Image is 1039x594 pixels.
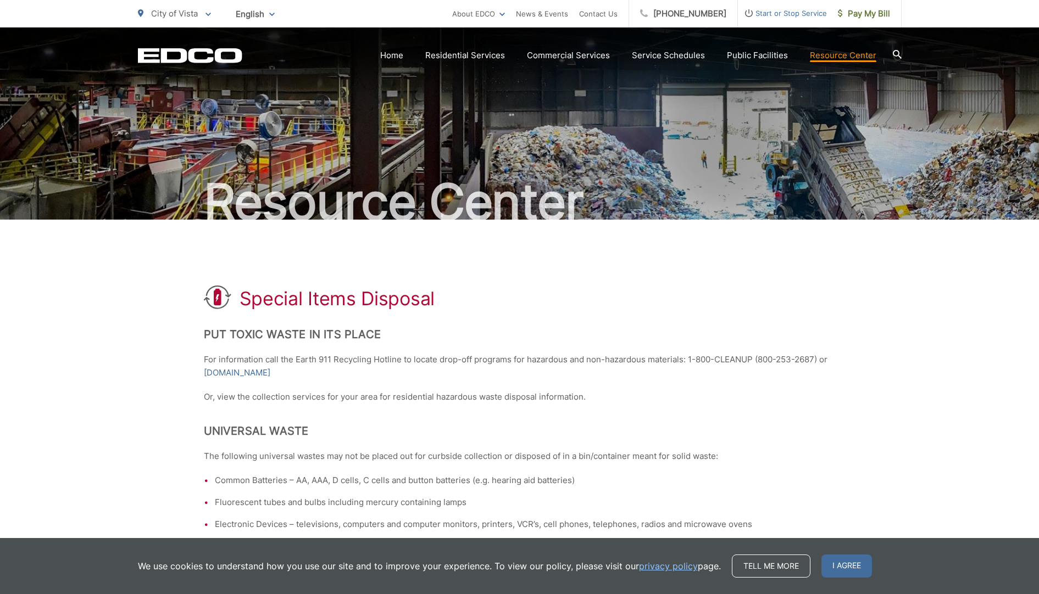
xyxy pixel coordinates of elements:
p: The following universal wastes may not be placed out for curbside collection or disposed of in a ... [204,450,836,463]
span: City of Vista [151,8,198,19]
a: Commercial Services [527,49,610,62]
a: Resource Center [810,49,876,62]
a: EDCD logo. Return to the homepage. [138,48,242,63]
li: Common Batteries – AA, AAA, D cells, C cells and button batteries (e.g. hearing aid batteries) [215,474,836,487]
p: Or, view the collection services for your area for residential hazardous waste disposal information. [204,390,836,404]
li: Electronic Devices – televisions, computers and computer monitors, printers, VCR’s, cell phones, ... [215,518,836,531]
li: Fluorescent tubes and bulbs including mercury containing lamps [215,496,836,509]
a: Residential Services [425,49,505,62]
a: About EDCO [452,7,505,20]
p: We use cookies to understand how you use our site and to improve your experience. To view our pol... [138,559,721,573]
a: Service Schedules [632,49,705,62]
p: For information call the Earth 911 Recycling Hotline to locate drop-off programs for hazardous an... [204,353,836,379]
span: I agree [821,554,872,578]
span: Pay My Bill [838,7,890,20]
a: Public Facilities [727,49,788,62]
h2: Universal Waste [204,424,836,438]
a: Home [380,49,403,62]
h2: Resource Center [138,175,902,229]
a: Contact Us [579,7,618,20]
a: [DOMAIN_NAME] [204,366,270,379]
a: News & Events [516,7,568,20]
a: privacy policy [639,559,698,573]
h1: Special Items Disposal [240,288,435,310]
h2: Put Toxic Waste In Its Place [204,328,836,341]
a: Tell me more [732,554,810,578]
span: English [227,4,283,24]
